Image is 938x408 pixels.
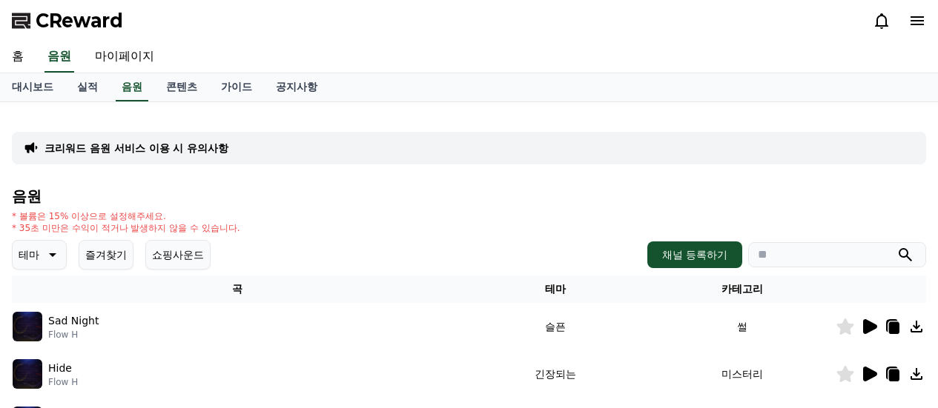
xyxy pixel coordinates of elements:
p: * 35초 미만은 수익이 적거나 발생하지 않을 수 있습니다. [12,222,240,234]
a: CReward [12,9,123,33]
a: 콘텐츠 [154,73,209,101]
img: music [13,359,42,389]
button: 쇼핑사운드 [145,240,211,270]
a: 실적 [65,73,110,101]
p: Flow H [48,376,78,388]
button: 채널 등록하기 [647,241,742,268]
p: Sad Night [48,313,99,329]
p: Flow H [48,329,99,341]
button: 즐겨찾기 [79,240,133,270]
td: 미스터리 [649,350,836,398]
th: 카테고리 [649,275,836,303]
a: 음원 [116,73,148,101]
td: 썰 [649,303,836,350]
img: music [13,312,42,341]
span: CReward [36,9,123,33]
th: 곡 [12,275,462,303]
button: 테마 [12,240,67,270]
td: 슬픈 [462,303,649,350]
a: 크리워드 음원 서비스 이용 시 유의사항 [44,141,228,155]
td: 긴장되는 [462,350,649,398]
p: 테마 [19,244,39,265]
h4: 음원 [12,188,926,204]
p: Hide [48,361,72,376]
p: * 볼륨은 15% 이상으로 설정해주세요. [12,210,240,222]
a: 음원 [44,41,74,73]
th: 테마 [462,275,649,303]
a: 가이드 [209,73,264,101]
a: 공지사항 [264,73,329,101]
a: 마이페이지 [83,41,166,73]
